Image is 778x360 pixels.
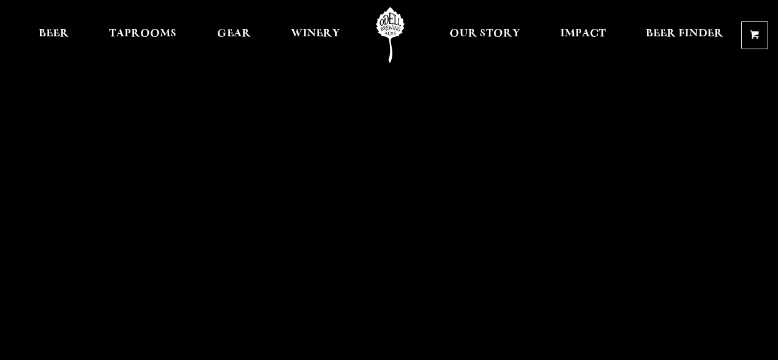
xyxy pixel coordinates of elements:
[646,29,723,39] span: Beer Finder
[442,7,528,63] a: Our Story
[291,29,340,39] span: Winery
[283,7,348,63] a: Winery
[560,29,606,39] span: Impact
[39,29,69,39] span: Beer
[367,7,413,63] a: Odell Home
[101,7,185,63] a: Taprooms
[638,7,731,63] a: Beer Finder
[31,7,77,63] a: Beer
[209,7,259,63] a: Gear
[217,29,251,39] span: Gear
[552,7,614,63] a: Impact
[450,29,520,39] span: Our Story
[109,29,177,39] span: Taprooms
